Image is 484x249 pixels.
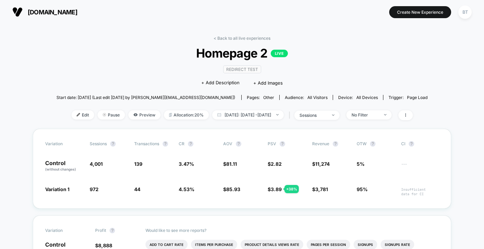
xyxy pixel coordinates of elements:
[236,141,241,147] button: ?
[384,114,386,115] img: end
[312,141,329,146] span: Revenue
[280,141,285,147] button: ?
[217,113,221,116] img: calendar
[179,141,184,146] span: CR
[263,95,274,100] span: other
[75,46,409,60] span: Homepage 2
[98,242,112,248] span: 8,888
[10,7,79,17] button: [DOMAIN_NAME]
[223,65,261,73] span: Redirect Test
[268,141,276,146] span: PSV
[169,113,172,117] img: rebalance
[456,5,474,19] button: BT
[223,141,232,146] span: AOV
[145,228,439,233] p: Would like to see more reports?
[134,161,142,167] span: 139
[223,186,240,192] span: $
[98,110,125,120] span: Pause
[315,186,328,192] span: 3,781
[12,7,23,17] img: Visually logo
[95,242,112,248] span: $
[401,141,439,147] span: CI
[407,95,428,100] span: Page Load
[300,113,327,118] div: sessions
[271,161,282,167] span: 2.82
[128,110,161,120] span: Preview
[226,186,240,192] span: 85.93
[389,95,428,100] div: Trigger:
[110,141,116,147] button: ?
[307,95,328,100] span: All Visitors
[287,110,294,120] span: |
[312,186,328,192] span: $
[253,80,283,86] span: + Add Images
[45,228,83,233] span: Variation
[45,141,83,147] span: Variation
[315,161,330,167] span: 11,274
[356,95,378,100] span: all devices
[110,228,115,233] button: ?
[284,185,299,193] div: + 38 %
[409,141,414,147] button: ?
[223,161,237,167] span: $
[285,95,328,100] div: Audience:
[389,6,451,18] button: Create New Experience
[268,161,282,167] span: $
[45,186,69,192] span: Variation 1
[214,36,270,41] a: < Back to all live experiences
[45,167,76,171] span: (without changes)
[357,161,365,167] span: 5%
[201,79,240,86] span: + Add Description
[357,141,394,147] span: OTW
[77,113,80,116] img: edit
[276,114,279,115] img: end
[401,187,439,196] span: Insufficient data for CI
[370,141,375,147] button: ?
[401,162,439,172] span: ---
[357,186,368,192] span: 95%
[179,186,194,192] span: 4.53 %
[352,112,379,117] div: No Filter
[134,141,159,146] span: Transactions
[90,141,107,146] span: Sessions
[188,141,193,147] button: ?
[247,95,274,100] div: Pages:
[164,110,209,120] span: Allocation: 20%
[333,141,338,147] button: ?
[103,113,106,116] img: end
[90,161,103,167] span: 4,001
[268,186,282,192] span: $
[212,110,284,120] span: [DATE]: [DATE] - [DATE]
[312,161,330,167] span: $
[163,141,168,147] button: ?
[271,186,282,192] span: 3.89
[332,114,334,116] img: end
[45,160,83,172] p: Control
[28,9,77,16] span: [DOMAIN_NAME]
[179,161,194,167] span: 3.47 %
[333,95,383,100] span: Device:
[134,186,140,192] span: 44
[271,50,288,57] p: LIVE
[458,5,472,19] div: BT
[56,95,235,100] span: Start date: [DATE] (Last edit [DATE] by [PERSON_NAME][EMAIL_ADDRESS][DOMAIN_NAME])
[72,110,94,120] span: Edit
[90,186,99,192] span: 972
[95,228,106,233] span: Profit
[226,161,237,167] span: 81.11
